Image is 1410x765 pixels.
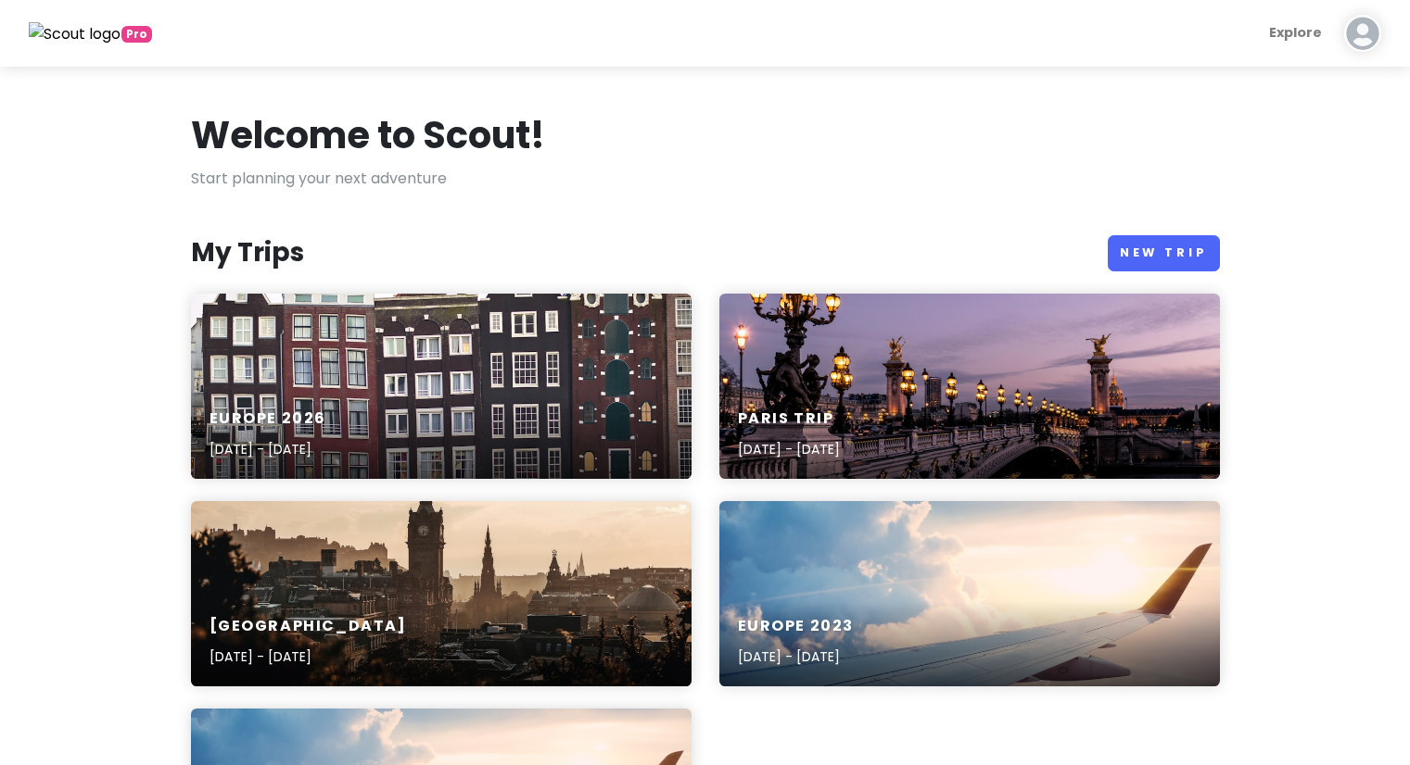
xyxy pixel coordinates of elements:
p: [DATE] - [DATE] [738,646,855,667]
span: greetings, globetrotter [121,26,152,43]
a: assorted-color houses under white skyEurope 2026[DATE] - [DATE] [191,294,692,479]
a: aerial photography of airlinerEurope 2023[DATE] - [DATE] [719,501,1220,686]
a: Calton Hill, Edinburgh, United Kingdom[GEOGRAPHIC_DATA][DATE] - [DATE] [191,501,692,686]
img: User profile [1344,15,1381,52]
a: Pro [29,21,152,45]
p: Start planning your next adventure [191,167,1220,191]
a: New Trip [1108,235,1220,271]
img: Scout logo [29,22,121,46]
a: Explore [1262,15,1329,51]
p: [DATE] - [DATE] [738,439,840,459]
h3: My Trips [191,236,304,270]
h6: [GEOGRAPHIC_DATA] [210,617,407,636]
p: [DATE] - [DATE] [210,646,407,667]
h6: Europe 2023 [738,617,855,636]
h1: Welcome to Scout! [191,111,545,159]
p: [DATE] - [DATE] [210,439,327,459]
a: bridge during night timeParis Trip[DATE] - [DATE] [719,294,1220,479]
h6: Paris Trip [738,409,840,429]
h6: Europe 2026 [210,409,327,429]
